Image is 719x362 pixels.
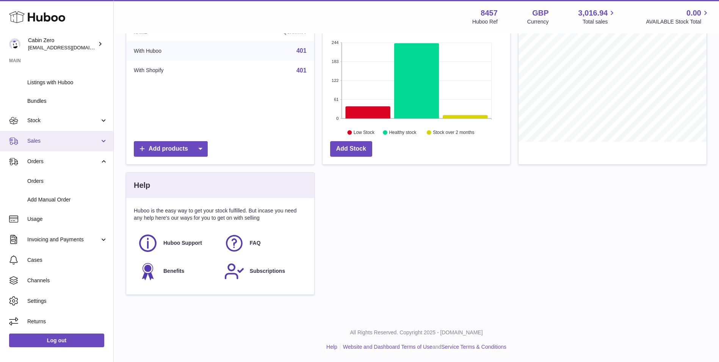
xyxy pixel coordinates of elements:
[646,8,710,25] a: 0.00 AVAILABLE Stock Total
[28,44,111,50] span: [EMAIL_ADDRESS][DOMAIN_NAME]
[472,18,498,25] div: Huboo Ref
[332,59,338,64] text: 183
[27,216,108,223] span: Usage
[343,344,432,350] a: Website and Dashboard Terms of Use
[134,141,208,157] a: Add products
[27,137,100,145] span: Sales
[27,196,108,203] span: Add Manual Order
[441,344,506,350] a: Service Terms & Conditions
[126,61,227,80] td: With Shopify
[583,18,616,25] span: Total sales
[27,158,100,165] span: Orders
[334,97,338,102] text: 61
[330,141,372,157] a: Add Stock
[27,178,108,185] span: Orders
[28,37,96,51] div: Cabin Zero
[332,78,338,83] text: 122
[27,236,100,243] span: Invoicing and Payments
[9,334,104,347] a: Log out
[138,233,216,253] a: Huboo Support
[578,8,617,25] a: 3,016.94 Total sales
[578,8,608,18] span: 3,016.94
[481,8,498,18] strong: 8457
[27,79,108,86] span: Listings with Huboo
[354,130,375,135] text: Low Stock
[27,297,108,305] span: Settings
[532,8,548,18] strong: GBP
[389,130,417,135] text: Healthy stock
[332,40,338,45] text: 244
[250,239,261,247] span: FAQ
[224,233,303,253] a: FAQ
[27,98,108,105] span: Bundles
[326,344,337,350] a: Help
[336,116,338,121] text: 0
[527,18,549,25] div: Currency
[224,261,303,282] a: Subscriptions
[296,67,307,74] a: 401
[646,18,710,25] span: AVAILABLE Stock Total
[138,261,216,282] a: Benefits
[134,180,150,190] h3: Help
[27,117,100,124] span: Stock
[27,277,108,284] span: Channels
[27,257,108,264] span: Cases
[27,318,108,325] span: Returns
[686,8,701,18] span: 0.00
[340,343,506,351] li: and
[9,38,20,50] img: internalAdmin-8457@internal.huboo.com
[250,268,285,275] span: Subscriptions
[120,329,713,336] p: All Rights Reserved. Copyright 2025 - [DOMAIN_NAME]
[296,47,307,54] a: 401
[163,239,202,247] span: Huboo Support
[163,268,184,275] span: Benefits
[433,130,474,135] text: Stock over 2 months
[134,207,307,222] p: Huboo is the easy way to get your stock fulfilled. But incase you need any help here's our ways f...
[126,41,227,61] td: With Huboo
